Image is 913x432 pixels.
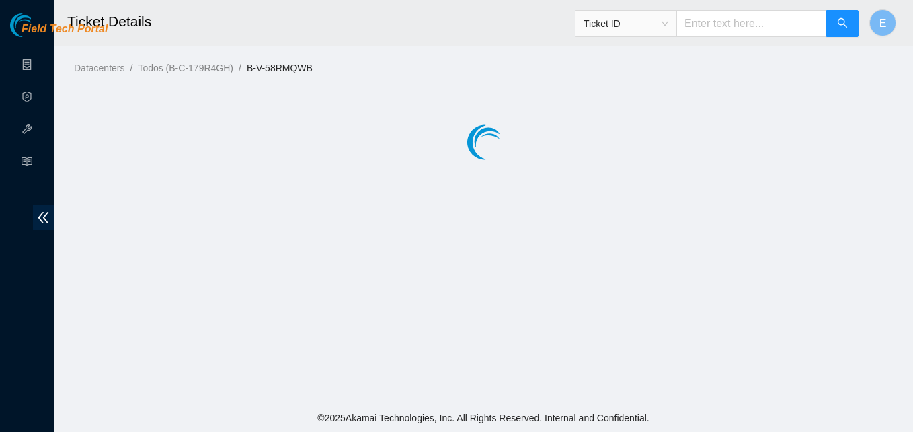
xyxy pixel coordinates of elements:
[10,13,68,37] img: Akamai Technologies
[138,63,233,73] a: Todos (B-C-179R4GH)
[247,63,313,73] a: B-V-58RMQWB
[33,205,54,230] span: double-left
[584,13,668,34] span: Ticket ID
[54,404,913,432] footer: © 2025 Akamai Technologies, Inc. All Rights Reserved. Internal and Confidential.
[22,150,32,177] span: read
[676,10,827,37] input: Enter text here...
[826,10,859,37] button: search
[74,63,124,73] a: Datacenters
[10,24,108,42] a: Akamai TechnologiesField Tech Portal
[869,9,896,36] button: E
[239,63,241,73] span: /
[837,17,848,30] span: search
[22,23,108,36] span: Field Tech Portal
[130,63,132,73] span: /
[879,15,887,32] span: E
